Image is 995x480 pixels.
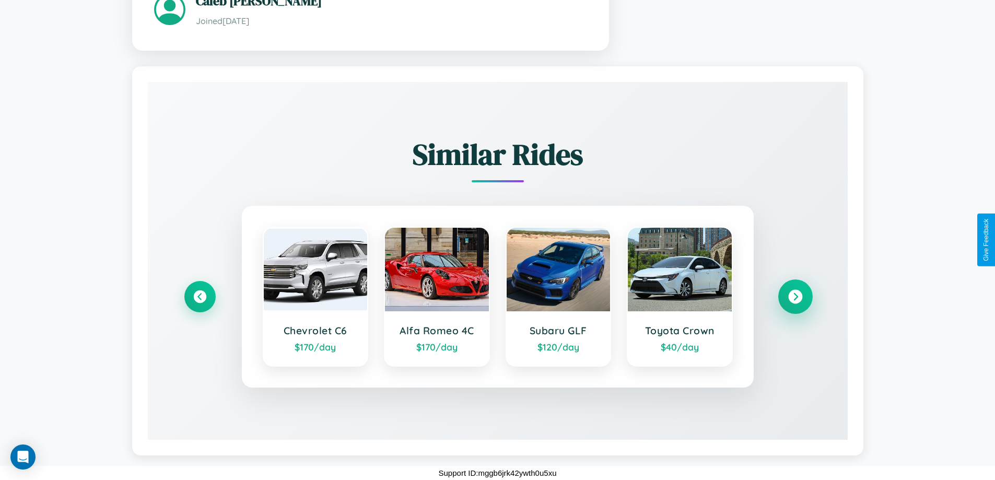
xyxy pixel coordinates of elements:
[395,341,478,353] div: $ 170 /day
[517,341,600,353] div: $ 120 /day
[395,324,478,337] h3: Alfa Romeo 4C
[627,227,733,367] a: Toyota Crown$40/day
[638,341,721,353] div: $ 40 /day
[517,324,600,337] h3: Subaru GLF
[384,227,490,367] a: Alfa Romeo 4C$170/day
[506,227,612,367] a: Subaru GLF$120/day
[184,134,811,174] h2: Similar Rides
[439,466,557,480] p: Support ID: mggb6jrk42ywth0u5xu
[982,219,990,261] div: Give Feedback
[638,324,721,337] h3: Toyota Crown
[10,444,36,470] div: Open Intercom Messenger
[274,341,357,353] div: $ 170 /day
[196,14,587,29] p: Joined [DATE]
[263,227,369,367] a: Chevrolet C6$170/day
[274,324,357,337] h3: Chevrolet C6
